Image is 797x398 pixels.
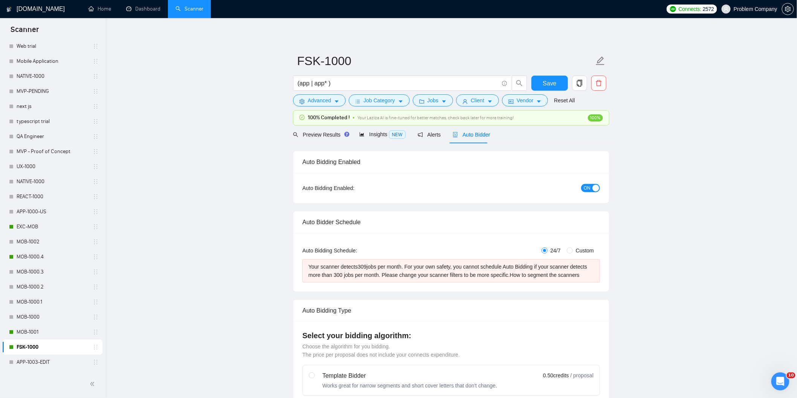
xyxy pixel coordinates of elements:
[17,84,88,99] a: MVP-PENDING
[322,371,497,380] div: Template Bidder
[771,372,789,390] iframe: Intercom live chat
[573,80,587,87] span: copy
[17,189,88,204] a: REACT-1000
[293,132,298,137] span: search
[334,99,339,104] span: caret-down
[17,54,88,69] a: Mobile Application
[344,131,350,138] div: Tooltip anchor
[572,76,587,91] button: copy
[573,246,597,255] span: Custom
[299,99,305,104] span: setting
[93,164,99,170] span: holder
[17,295,88,310] a: MOB-1000.1
[5,24,45,40] span: Scanner
[355,99,360,104] span: bars
[389,131,406,139] span: NEW
[293,132,347,138] span: Preview Results
[17,370,88,385] a: FSK-1001
[93,134,99,140] span: holder
[17,234,88,249] a: MOB-1002
[308,114,350,122] span: 100% Completed !
[787,372,795,378] span: 10
[543,371,569,380] span: 0.50 credits
[453,132,490,138] span: Auto Bidder
[584,184,591,192] span: ON
[531,76,568,91] button: Save
[93,314,99,320] span: holder
[93,224,99,230] span: holder
[93,284,99,290] span: holder
[359,131,405,137] span: Insights
[93,269,99,275] span: holder
[592,80,606,87] span: delete
[302,151,600,173] div: Auto Bidding Enabled
[782,6,794,12] span: setting
[679,5,701,13] span: Connects:
[93,73,99,79] span: holder
[302,184,402,192] div: Auto Bidding Enabled:
[543,79,556,88] span: Save
[508,99,514,104] span: idcard
[17,39,88,54] a: Web trial
[398,99,403,104] span: caret-down
[487,99,493,104] span: caret-down
[17,280,88,295] a: MOB-1000.2
[363,96,395,105] span: Job Category
[670,6,676,12] img: upwork-logo.png
[93,239,99,245] span: holder
[90,380,97,388] span: double-left
[502,81,507,86] span: info-circle
[502,94,548,106] button: idcardVendorcaret-down
[17,204,88,219] a: APP-1000-US
[6,3,12,15] img: logo
[302,330,600,341] h4: Select your bidding algorithm:
[724,6,729,12] span: user
[512,80,527,87] span: search
[359,132,365,137] span: area-chart
[17,114,88,129] a: typescript trial
[93,329,99,335] span: holder
[17,219,88,234] a: EXC-MOB
[571,372,594,379] span: / proposal
[463,99,468,104] span: user
[302,343,460,358] span: Choose the algorithm for you bidding. The price per proposal does not include your connects expen...
[17,310,88,325] a: MOB-1000
[413,94,453,106] button: folderJobscaret-down
[548,246,564,255] span: 24/7
[595,56,605,66] span: edit
[299,115,305,120] span: check-circle
[93,118,99,125] span: holder
[703,5,714,13] span: 2572
[322,382,497,389] div: Works great for narrow segments and short cover letters that don't change.
[17,355,88,370] a: APP-1003-EDIT
[308,96,331,105] span: Advanced
[418,132,441,138] span: Alerts
[93,103,99,109] span: holder
[17,144,88,159] a: MVP - Proof of Concept
[517,96,533,105] span: Vendor
[176,6,203,12] a: searchScanner
[93,194,99,200] span: holder
[419,99,424,104] span: folder
[93,43,99,49] span: holder
[456,94,499,106] button: userClientcaret-down
[93,299,99,305] span: holder
[349,94,409,106] button: barsJob Categorycaret-down
[588,114,603,122] span: 100%
[441,99,447,104] span: caret-down
[17,249,88,264] a: MOB-1000.4
[782,6,794,12] a: setting
[17,340,88,355] a: FSK-1000
[357,115,514,120] span: Your Laziza AI is fine-tuned for better matches, check back later for more training!
[17,99,88,114] a: next js
[93,209,99,215] span: holder
[17,69,88,84] a: NATIVE-1000
[93,344,99,350] span: holder
[93,254,99,260] span: holder
[453,132,458,137] span: robot
[17,264,88,280] a: MOB-1000.3
[510,272,580,278] a: How to segment the scanners
[89,6,111,12] a: homeHome
[512,76,527,91] button: search
[302,300,600,321] div: Auto Bidding Type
